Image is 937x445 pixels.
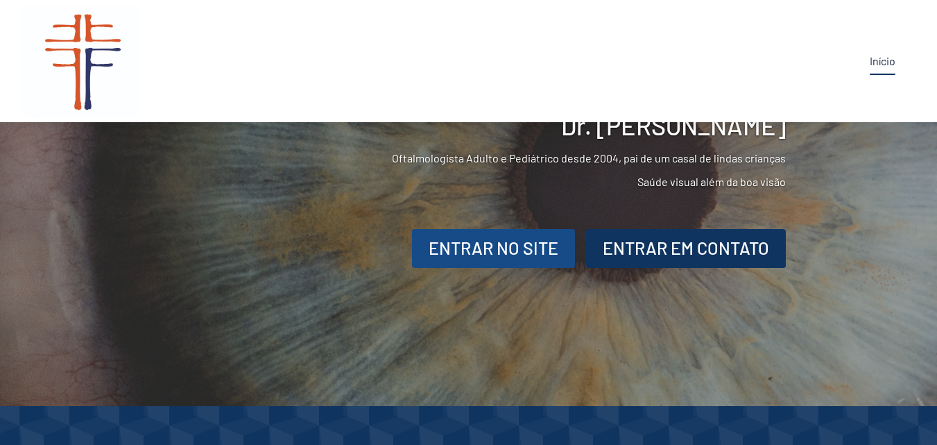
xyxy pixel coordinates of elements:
[412,229,575,268] a: ENTRAR NO SITE
[637,175,786,188] font: Saúde visual além da boa visão
[151,110,786,140] h1: Dr. [PERSON_NAME]
[151,151,786,165] p: Oftalmologista Adulto e Pediátrico desde 2004, pai de um casal de lindas crianças
[586,229,786,268] a: ENTRAR EM CONTATO
[861,44,904,78] a: Início
[603,235,769,262] div: ENTRAR EM CONTATO
[429,235,558,262] div: ENTRAR NO SITE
